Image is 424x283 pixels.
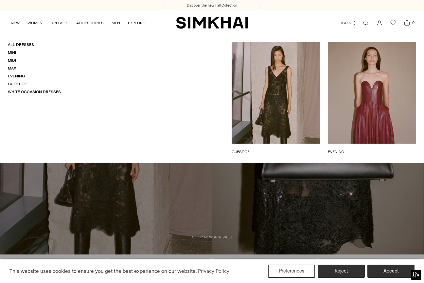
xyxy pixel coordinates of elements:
a: Discover the new Fall Collection [187,3,237,8]
a: Open search modal [359,16,372,30]
span: This website uses cookies to ensure you get the best experience on our website. [9,268,197,274]
a: Wishlist [387,16,400,30]
button: Accept [367,265,415,278]
a: Privacy Policy (opens in a new tab) [197,266,230,276]
a: EXPLORE [128,16,145,30]
a: Go to the account page [373,16,386,30]
button: Preferences [268,265,315,278]
a: DRESSES [50,16,68,30]
span: 0 [410,20,416,26]
a: WOMEN [27,16,43,30]
a: MEN [112,16,120,30]
button: USD $ [340,16,357,30]
a: ACCESSORIES [76,16,104,30]
a: SIMKHAI [176,16,248,29]
a: Open cart modal [400,16,414,30]
button: Reject [318,265,365,278]
a: NEW [11,16,20,30]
